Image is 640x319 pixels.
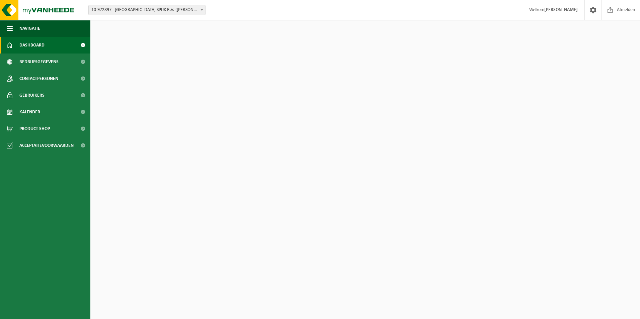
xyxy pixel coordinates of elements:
[544,7,578,12] strong: [PERSON_NAME]
[89,5,205,15] span: 10-972897 - INDONOVA SPIJK B.V. (WELLMAN INT. LTD) - SPIJK
[88,5,206,15] span: 10-972897 - INDONOVA SPIJK B.V. (WELLMAN INT. LTD) - SPIJK
[19,54,59,70] span: Bedrijfsgegevens
[19,70,58,87] span: Contactpersonen
[19,104,40,120] span: Kalender
[19,20,40,37] span: Navigatie
[19,37,45,54] span: Dashboard
[19,120,50,137] span: Product Shop
[19,137,74,154] span: Acceptatievoorwaarden
[19,87,45,104] span: Gebruikers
